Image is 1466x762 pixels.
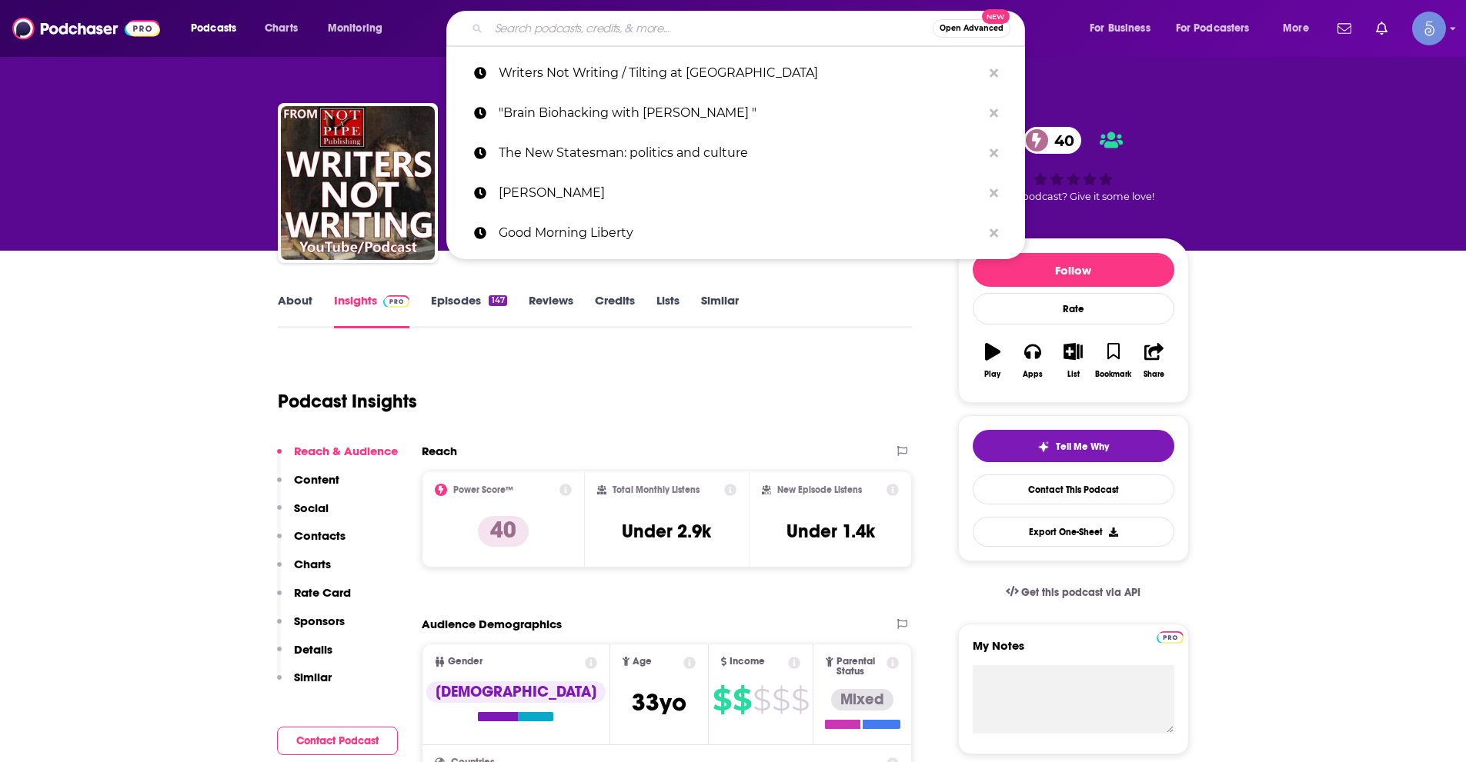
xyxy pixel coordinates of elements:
[277,585,351,614] button: Rate Card
[277,670,332,698] button: Similar
[277,472,339,501] button: Content
[294,670,332,684] p: Similar
[984,370,1000,379] div: Play
[613,484,700,495] h2: Total Monthly Listens
[837,657,884,677] span: Parental Status
[1157,631,1184,644] img: Podchaser Pro
[777,484,862,495] h2: New Episode Listens
[277,614,345,642] button: Sponsors
[446,213,1025,253] a: Good Morning Liberty
[294,557,331,571] p: Charts
[1090,18,1150,39] span: For Business
[478,516,529,547] p: 40
[422,617,562,631] h2: Audience Demographics
[446,173,1025,213] a: [PERSON_NAME]
[294,614,345,628] p: Sponsors
[622,520,711,543] h3: Under 2.9k
[982,9,1010,24] span: New
[701,293,739,328] a: Similar
[993,191,1154,202] span: Good podcast? Give it some love!
[499,213,982,253] p: Good Morning Liberty
[656,293,680,328] a: Lists
[713,687,731,712] span: $
[499,93,982,133] p: "Brain Biohacking with Kayla Barnes-Lentz "
[499,173,982,213] p: Leonard Lopate
[973,517,1174,547] button: Export One-Sheet
[1412,12,1446,45] img: User Profile
[1013,333,1053,388] button: Apps
[1144,370,1164,379] div: Share
[831,689,893,710] div: Mixed
[294,585,351,600] p: Rate Card
[1056,441,1109,453] span: Tell Me Why
[993,574,1154,611] a: Get this podcast via API
[1272,16,1328,41] button: open menu
[334,293,410,328] a: InsightsPodchaser Pro
[1370,15,1394,42] a: Show notifications dropdown
[1095,370,1131,379] div: Bookmark
[786,520,875,543] h3: Under 1.4k
[1176,18,1250,39] span: For Podcasters
[1134,333,1174,388] button: Share
[1021,586,1140,599] span: Get this podcast via API
[294,444,398,458] p: Reach & Audience
[431,293,506,328] a: Episodes147
[191,18,236,39] span: Podcasts
[446,133,1025,173] a: The New Statesman: politics and culture
[448,657,483,667] span: Gender
[973,333,1013,388] button: Play
[294,501,329,515] p: Social
[1412,12,1446,45] button: Show profile menu
[933,19,1010,38] button: Open AdvancedNew
[446,93,1025,133] a: "Brain Biohacking with [PERSON_NAME] "
[317,16,402,41] button: open menu
[489,16,933,41] input: Search podcasts, credits, & more...
[180,16,256,41] button: open menu
[973,253,1174,287] button: Follow
[633,657,652,667] span: Age
[973,293,1174,324] div: Rate
[278,390,417,413] h1: Podcast Insights
[791,687,809,712] span: $
[383,295,410,308] img: Podchaser Pro
[422,444,457,458] h2: Reach
[1331,15,1357,42] a: Show notifications dropdown
[1024,127,1082,154] a: 40
[1037,441,1050,453] img: tell me why sparkle
[265,18,298,39] span: Charts
[958,117,1189,212] div: 40Good podcast? Give it some love!
[277,528,346,557] button: Contacts
[1283,18,1309,39] span: More
[281,106,435,260] img: Writers Not Writing / Tilting at Windmills
[12,14,160,43] img: Podchaser - Follow, Share and Rate Podcasts
[1039,127,1082,154] span: 40
[255,16,307,41] a: Charts
[753,687,770,712] span: $
[973,638,1174,665] label: My Notes
[595,293,635,328] a: Credits
[294,642,332,657] p: Details
[277,557,331,585] button: Charts
[489,295,506,306] div: 147
[1023,370,1043,379] div: Apps
[294,528,346,543] p: Contacts
[277,642,332,670] button: Details
[940,25,1003,32] span: Open Advanced
[1067,370,1080,379] div: List
[446,53,1025,93] a: Writers Not Writing / Tilting at [GEOGRAPHIC_DATA]
[328,18,382,39] span: Monitoring
[499,133,982,173] p: The New Statesman: politics and culture
[278,293,312,328] a: About
[733,687,751,712] span: $
[632,687,686,717] span: 33 yo
[499,53,982,93] p: Writers Not Writing / Tilting at Windmills
[461,11,1040,46] div: Search podcasts, credits, & more...
[1094,333,1134,388] button: Bookmark
[529,293,573,328] a: Reviews
[1053,333,1093,388] button: List
[730,657,765,667] span: Income
[294,472,339,487] p: Content
[772,687,790,712] span: $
